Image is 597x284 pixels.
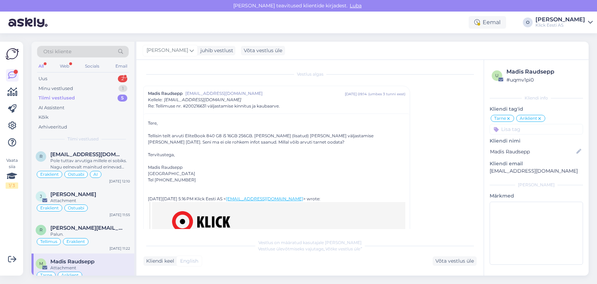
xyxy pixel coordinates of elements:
span: [EMAIL_ADDRESS][DOMAIN_NAME] [164,97,241,102]
span: Madis Raudsepp [148,90,183,97]
span: Ostuabi [68,172,84,176]
span: Eraklient [40,172,59,176]
span: Janno Juku [50,191,96,198]
div: Email [114,62,129,71]
div: [DATE] 09:14 [345,91,367,97]
div: [DATE] 12:10 [109,179,130,184]
p: Kliendi email [490,160,583,167]
div: Tervitustega, [148,152,405,183]
span: Otsi kliente [43,48,71,55]
div: 1 / 3 [6,182,18,189]
div: ( umbes 3 tunni eest ) [368,91,405,97]
img: Askly Logo [6,47,19,61]
div: AI Assistent [38,104,64,111]
div: Tellisin teilt arvuti EliteBook 840 G8 i5 16GB 256GB. [PERSON_NAME] (lisatud) [PERSON_NAME] välja... [148,133,405,145]
div: [PERSON_NAME] [490,182,583,188]
p: [EMAIL_ADDRESS][DOMAIN_NAME] [490,167,583,175]
div: Madis Raudsepp [148,164,405,171]
div: Web [58,62,71,71]
span: r [40,154,43,159]
div: juhib vestlust [198,47,233,54]
span: AI [93,172,98,176]
span: roosipuu9@hotmail.com [50,151,123,158]
a: [PERSON_NAME]Klick Eesti AS [535,17,593,28]
div: [DATE] 11:22 [109,246,130,251]
div: Vestlus algas [143,71,477,77]
span: M [39,261,43,266]
div: Tere, [148,120,405,126]
p: Kliendi tag'id [490,105,583,113]
span: Ostuabi [68,206,84,210]
span: Eraklient [40,206,59,210]
span: Tarne [494,116,506,120]
span: [EMAIL_ADDRESS][DOMAIN_NAME] [185,90,345,97]
span: Äriklient [61,273,79,277]
div: Vaata siia [6,157,18,189]
div: Võta vestlus üle [241,46,285,55]
div: O [523,18,533,27]
div: Attachment [50,265,130,271]
span: Äriklient [520,116,537,120]
input: Lisa tag [490,124,583,134]
div: [DATE] 11:55 [109,212,130,217]
span: Tarne [40,273,52,277]
div: Arhiveeritud [38,124,67,131]
input: Lisa nimi [490,148,575,155]
div: 1 [119,85,127,92]
span: Vestlus on määratud kasutajale [PERSON_NAME] [258,240,362,245]
div: [GEOGRAPHIC_DATA] [148,171,405,177]
span: [PERSON_NAME] [147,47,188,54]
div: 2 [118,75,127,82]
span: Madis Raudsepp [50,258,94,265]
div: [DATE][DATE] 5:16 PM Klick Eesti AS < > wrote: [148,196,405,202]
div: Tiimi vestlused [38,95,75,102]
div: Kõik [38,114,49,121]
a: [EMAIL_ADDRESS][DOMAIN_NAME] [226,196,303,201]
span: u [495,73,499,78]
div: Attachment [50,198,130,204]
div: 5 [118,95,127,102]
div: Tel [PHONE_NUMBER] [148,177,405,183]
span: English [180,257,198,265]
div: Palun. [50,231,130,237]
span: Tiimi vestlused [67,136,99,142]
div: # uqmv1pi0 [506,76,581,84]
span: r [40,227,43,233]
div: Madis Raudsepp [506,68,581,76]
div: Klick Eesti AS [535,22,585,28]
img: Klick Eesti AS [172,211,235,233]
div: Võta vestlus üle [433,256,477,266]
span: Re: Tellimuse nr. #200216631 väljastamise kinnitus ja kaubaarve. [148,103,280,109]
span: Luba [348,2,364,9]
div: All [37,62,45,71]
span: raul.laansoo@gmail.com [50,225,123,231]
div: Minu vestlused [38,85,73,92]
div: Kliendi keel [143,257,174,265]
p: Märkmed [490,192,583,200]
div: Socials [84,62,101,71]
div: [PERSON_NAME] [535,17,585,22]
p: Kliendi nimi [490,137,583,145]
span: Tellimus [40,240,57,244]
span: J [40,194,42,199]
span: Kellele : [148,97,163,102]
div: Eemal [469,16,506,29]
i: „Võtke vestlus üle” [324,246,362,251]
div: Uus [38,75,47,82]
div: Kliendi info [490,95,583,101]
span: Vestluse ülevõtmiseks vajutage [258,246,362,251]
div: Pole tuttav arvutiga millele ei sobiks. Nagu eelnevalt mainitud erinevad termopastad soojusjuhtiv... [50,158,130,170]
span: Eraklient [66,240,85,244]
